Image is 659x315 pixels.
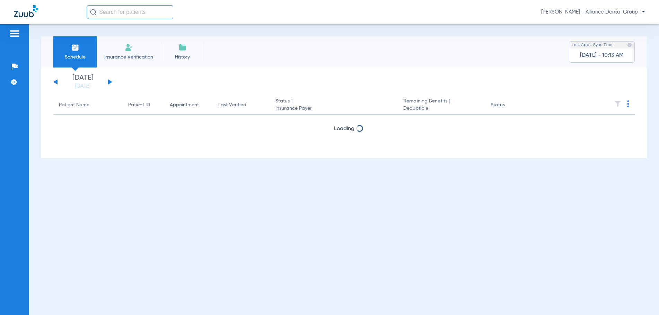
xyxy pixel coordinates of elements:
[170,101,207,109] div: Appointment
[71,43,79,52] img: Schedule
[485,96,532,115] th: Status
[62,83,104,90] a: [DATE]
[218,101,264,109] div: Last Verified
[90,9,96,15] img: Search Icon
[572,42,613,48] span: Last Appt. Sync Time:
[166,54,199,61] span: History
[102,54,156,61] span: Insurance Verification
[9,29,20,38] img: hamburger-icon
[275,105,392,112] span: Insurance Payer
[128,101,159,109] div: Patient ID
[627,43,632,47] img: last sync help info
[62,74,104,90] li: [DATE]
[59,101,89,109] div: Patient Name
[218,101,246,109] div: Last Verified
[59,101,117,109] div: Patient Name
[627,100,629,107] img: group-dot-blue.svg
[398,96,485,115] th: Remaining Benefits |
[14,5,38,17] img: Zuub Logo
[170,101,199,109] div: Appointment
[541,9,645,16] span: [PERSON_NAME] - Alliance Dental Group
[270,96,398,115] th: Status |
[178,43,187,52] img: History
[59,54,91,61] span: Schedule
[87,5,173,19] input: Search for patients
[128,101,150,109] div: Patient ID
[614,100,621,107] img: filter.svg
[580,52,624,59] span: [DATE] - 10:13 AM
[334,126,354,132] span: Loading
[403,105,480,112] span: Deductible
[125,43,133,52] img: Manual Insurance Verification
